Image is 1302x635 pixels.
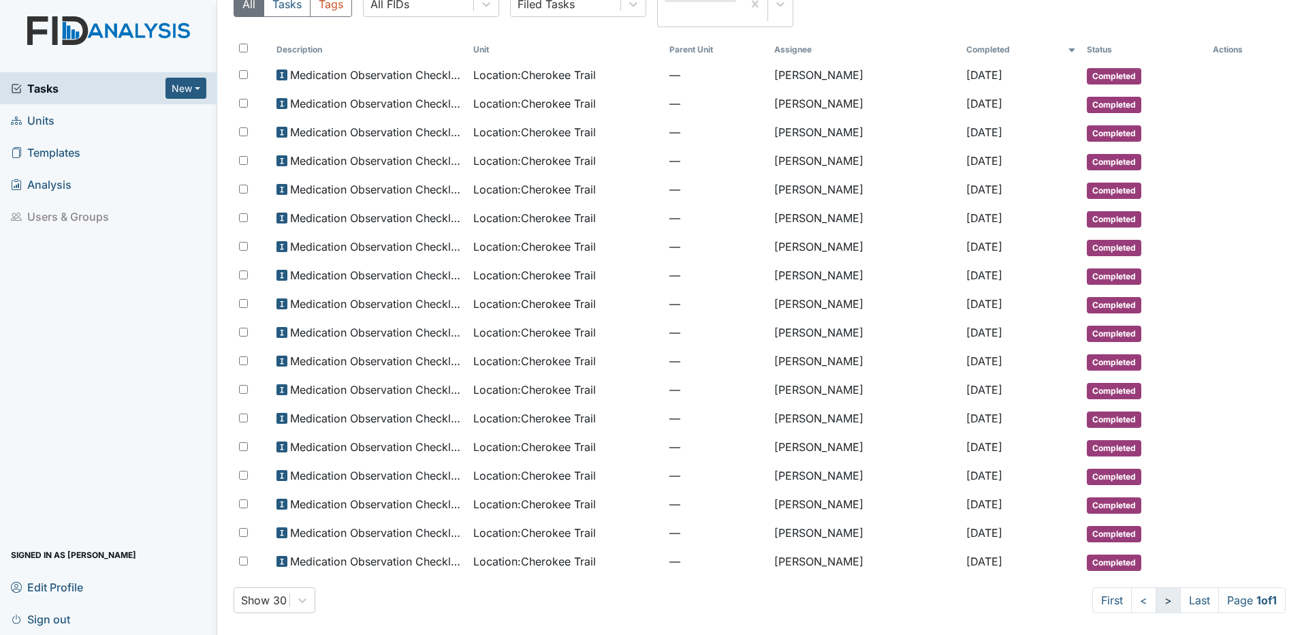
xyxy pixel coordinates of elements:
[669,67,763,83] span: —
[473,181,596,198] span: Location : Cherokee Trail
[473,296,596,312] span: Location : Cherokee Trail
[473,238,596,255] span: Location : Cherokee Trail
[769,233,962,262] td: [PERSON_NAME]
[1087,211,1141,228] span: Completed
[1081,38,1207,61] th: Toggle SortBy
[1156,587,1181,613] a: >
[1087,125,1141,142] span: Completed
[769,462,962,491] td: [PERSON_NAME]
[966,125,1002,139] span: [DATE]
[473,95,596,112] span: Location : Cherokee Trail
[769,405,962,433] td: [PERSON_NAME]
[290,496,462,512] span: Medication Observation Checklist
[769,433,962,462] td: [PERSON_NAME]
[669,296,763,312] span: —
[769,290,962,319] td: [PERSON_NAME]
[473,210,596,226] span: Location : Cherokee Trail
[769,347,962,376] td: [PERSON_NAME]
[473,525,596,541] span: Location : Cherokee Trail
[769,176,962,204] td: [PERSON_NAME]
[669,382,763,398] span: —
[1087,354,1141,371] span: Completed
[239,44,248,52] input: Toggle All Rows Selected
[290,95,462,112] span: Medication Observation Checklist
[290,439,462,455] span: Medication Observation Checklist
[473,353,596,369] span: Location : Cherokee Trail
[669,410,763,427] span: —
[290,153,462,169] span: Medication Observation Checklist
[165,78,206,99] button: New
[290,353,462,369] span: Medication Observation Checklist
[241,592,287,608] div: Show 30
[473,467,596,484] span: Location : Cherokee Trail
[473,496,596,512] span: Location : Cherokee Trail
[1180,587,1219,613] a: Last
[11,80,165,97] a: Tasks
[1087,383,1141,399] span: Completed
[966,211,1002,225] span: [DATE]
[966,412,1002,425] span: [DATE]
[473,153,596,169] span: Location : Cherokee Trail
[966,326,1002,339] span: [DATE]
[966,154,1002,168] span: [DATE]
[769,204,962,233] td: [PERSON_NAME]
[769,548,962,576] td: [PERSON_NAME]
[669,267,763,283] span: —
[966,526,1002,540] span: [DATE]
[966,354,1002,368] span: [DATE]
[669,210,763,226] span: —
[468,38,664,61] th: Toggle SortBy
[669,439,763,455] span: —
[769,119,962,147] td: [PERSON_NAME]
[966,497,1002,511] span: [DATE]
[966,297,1002,311] span: [DATE]
[669,153,763,169] span: —
[290,238,462,255] span: Medication Observation Checklist
[290,553,462,570] span: Medication Observation Checklist
[11,110,54,131] span: Units
[1087,297,1141,313] span: Completed
[769,38,962,61] th: Assignee
[966,469,1002,482] span: [DATE]
[1087,526,1141,542] span: Completed
[1087,68,1141,84] span: Completed
[271,38,467,61] th: Toggle SortBy
[966,240,1002,253] span: [DATE]
[669,525,763,541] span: —
[669,95,763,112] span: —
[473,124,596,140] span: Location : Cherokee Trail
[290,296,462,312] span: Medication Observation Checklist
[473,553,596,570] span: Location : Cherokee Trail
[966,383,1002,397] span: [DATE]
[669,324,763,341] span: —
[290,210,462,226] span: Medication Observation Checklist
[966,68,1002,82] span: [DATE]
[966,97,1002,110] span: [DATE]
[473,267,596,283] span: Location : Cherokee Trail
[1087,555,1141,571] span: Completed
[290,124,462,140] span: Medication Observation Checklist
[290,467,462,484] span: Medication Observation Checklist
[664,38,769,61] th: Toggle SortBy
[1218,587,1286,613] span: Page
[1207,38,1275,61] th: Actions
[290,410,462,427] span: Medication Observation Checklist
[961,38,1081,61] th: Toggle SortBy
[769,262,962,290] td: [PERSON_NAME]
[669,124,763,140] span: —
[290,324,462,341] span: Medication Observation Checklist
[1087,497,1141,514] span: Completed
[669,353,763,369] span: —
[769,519,962,548] td: [PERSON_NAME]
[473,324,596,341] span: Location : Cherokee Trail
[769,61,962,90] td: [PERSON_NAME]
[1087,469,1141,485] span: Completed
[769,319,962,347] td: [PERSON_NAME]
[769,90,962,119] td: [PERSON_NAME]
[1087,440,1141,456] span: Completed
[473,67,596,83] span: Location : Cherokee Trail
[11,608,70,630] span: Sign out
[966,183,1002,196] span: [DATE]
[1256,593,1277,607] strong: 1 of 1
